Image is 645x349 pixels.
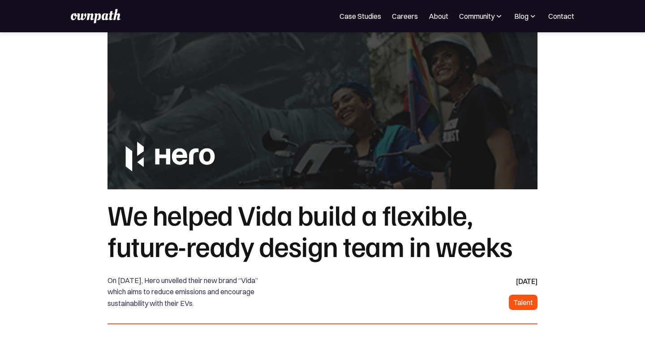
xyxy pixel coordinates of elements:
[459,11,494,22] div: Community
[514,11,537,22] div: Blog
[459,11,503,22] div: Community
[392,11,418,22] a: Careers
[516,275,537,288] div: [DATE]
[548,11,574,22] a: Contact
[340,11,381,22] a: Case Studies
[429,11,448,22] a: About
[514,11,529,22] div: Blog
[107,198,537,262] h1: We helped Vida build a flexible, future-ready design team in weeks
[513,296,533,309] div: Talent
[107,275,277,310] div: On [DATE], Hero unveiled their new brand “Vida” which aims to reduce emissions and encourage sust...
